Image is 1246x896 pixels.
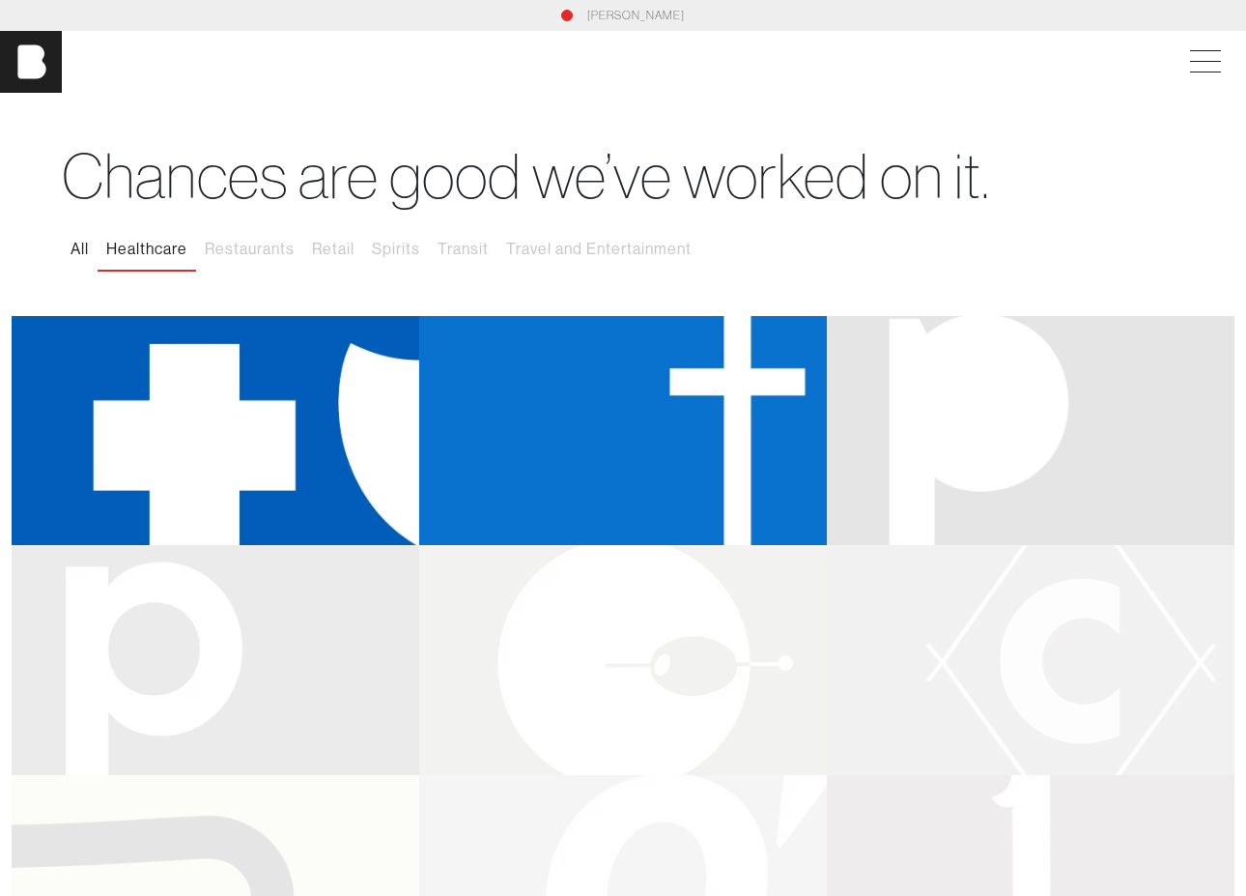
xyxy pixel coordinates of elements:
[196,229,303,270] button: Restaurants
[497,229,700,270] button: Travel and Entertainment
[303,229,363,270] button: Retail
[62,139,1184,214] h1: Chances are good we’ve worked on it.
[62,229,98,270] button: All
[363,229,429,270] button: Spirits
[98,229,196,270] button: Healthcare
[587,7,685,24] a: [PERSON_NAME]
[429,229,497,270] button: Transit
